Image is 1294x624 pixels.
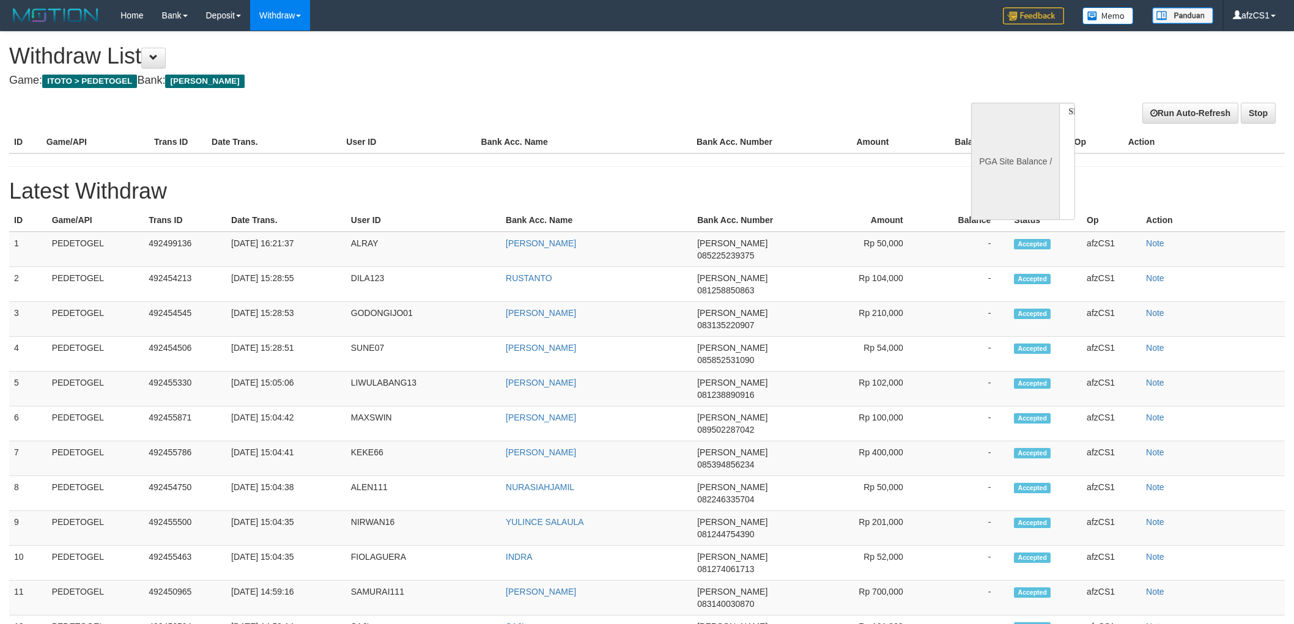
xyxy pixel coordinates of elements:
td: [DATE] 15:04:41 [226,441,346,476]
a: Note [1146,552,1164,562]
td: [DATE] 15:04:35 [226,511,346,546]
span: [PERSON_NAME] [697,517,767,527]
td: 7 [9,441,47,476]
a: Note [1146,517,1164,527]
td: - [922,302,1010,337]
td: [DATE] 15:28:53 [226,302,346,337]
th: Bank Acc. Number [692,209,818,232]
td: KEKE66 [346,441,501,476]
th: Amount [799,131,907,153]
td: 10 [9,546,47,581]
h1: Latest Withdraw [9,179,1285,204]
td: [DATE] 15:04:42 [226,406,346,441]
th: Status [1009,209,1082,232]
span: [PERSON_NAME] [697,413,767,422]
td: afzCS1 [1082,406,1141,441]
a: [PERSON_NAME] [506,238,576,248]
td: ALEN111 [346,476,501,511]
td: 492455786 [144,441,226,476]
td: 3 [9,302,47,337]
span: [PERSON_NAME] [697,482,767,492]
span: Accepted [1014,518,1051,528]
td: afzCS1 [1082,232,1141,267]
td: GODONGIJO01 [346,302,501,337]
span: Accepted [1014,239,1051,249]
td: 1 [9,232,47,267]
td: Rp 50,000 [818,476,922,511]
span: Accepted [1014,378,1051,389]
td: afzCS1 [1082,581,1141,615]
td: Rp 102,000 [818,372,922,406]
th: User ID [341,131,476,153]
td: afzCS1 [1082,546,1141,581]
td: 492450965 [144,581,226,615]
th: Op [1070,131,1123,153]
a: Note [1146,587,1164,596]
td: Rp 400,000 [818,441,922,476]
td: PEDETOGEL [47,232,144,267]
td: 492455330 [144,372,226,406]
td: Rp 54,000 [818,337,922,372]
td: [DATE] 15:04:35 [226,546,346,581]
a: Note [1146,378,1164,387]
a: NURASIAHJAMIL [506,482,574,492]
td: MAXSWIN [346,406,501,441]
span: Accepted [1014,343,1051,354]
a: [PERSON_NAME] [506,378,576,387]
a: [PERSON_NAME] [506,343,576,353]
span: [PERSON_NAME] [165,75,244,88]
td: PEDETOGEL [47,546,144,581]
td: 492455463 [144,546,226,581]
td: - [922,546,1010,581]
span: 081244754390 [697,529,754,539]
span: 081274061713 [697,564,754,574]
span: 082246335704 [697,494,754,504]
th: Game/API [47,209,144,232]
td: - [922,267,1010,302]
span: ITOTO > PEDETOGEL [42,75,137,88]
td: Rp 100,000 [818,406,922,441]
a: [PERSON_NAME] [506,587,576,596]
a: YULINCE SALAULA [506,517,584,527]
span: Accepted [1014,587,1051,598]
td: Rp 104,000 [818,267,922,302]
td: - [922,511,1010,546]
td: DILA123 [346,267,501,302]
td: Rp 210,000 [818,302,922,337]
td: SUNE07 [346,337,501,372]
td: afzCS1 [1082,441,1141,476]
td: LIWULABANG13 [346,372,501,406]
td: [DATE] 15:05:06 [226,372,346,406]
span: [PERSON_NAME] [697,378,767,387]
td: 492454213 [144,267,226,302]
a: Note [1146,447,1164,457]
td: Rp 52,000 [818,546,922,581]
td: ALRAY [346,232,501,267]
img: MOTION_logo.png [9,6,102,24]
td: 11 [9,581,47,615]
td: PEDETOGEL [47,441,144,476]
th: Date Trans. [226,209,346,232]
span: [PERSON_NAME] [697,273,767,283]
td: - [922,232,1010,267]
td: - [922,581,1010,615]
td: afzCS1 [1082,337,1141,372]
td: - [922,372,1010,406]
td: Rp 201,000 [818,511,922,546]
td: - [922,441,1010,476]
th: ID [9,131,42,153]
td: 5 [9,372,47,406]
span: 085852531090 [697,355,754,365]
td: 6 [9,406,47,441]
span: Accepted [1014,413,1051,424]
td: NIRWAN16 [346,511,501,546]
td: afzCS1 [1082,372,1141,406]
td: [DATE] 16:21:37 [226,232,346,267]
td: - [922,337,1010,372]
span: 089502287042 [697,425,754,435]
td: PEDETOGEL [47,302,144,337]
td: afzCS1 [1082,511,1141,546]
th: ID [9,209,47,232]
td: 492454750 [144,476,226,511]
td: afzCS1 [1082,267,1141,302]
